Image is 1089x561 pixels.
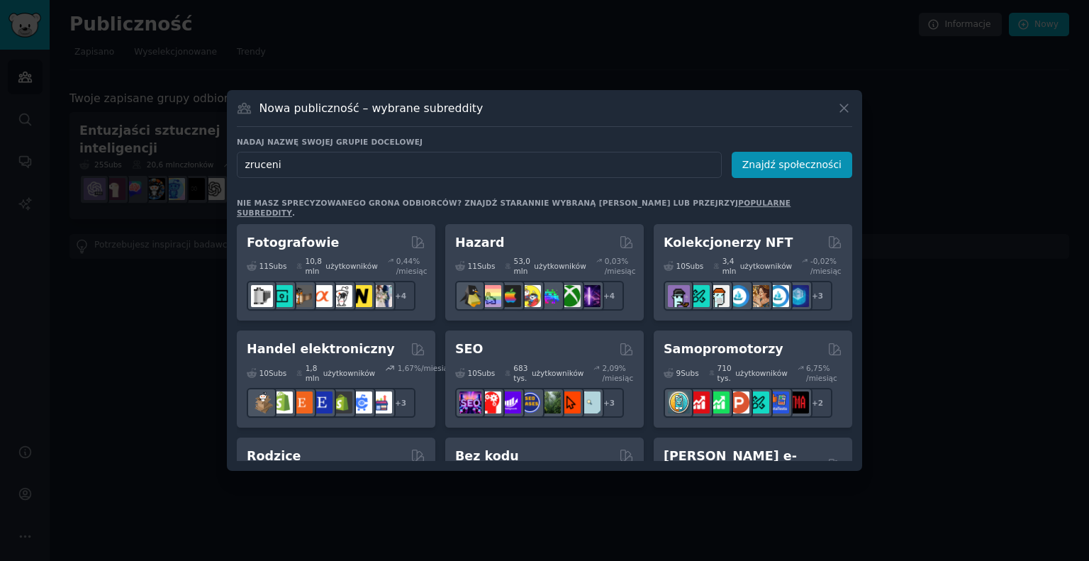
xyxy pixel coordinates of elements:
font: 0,03 [605,257,621,265]
font: % /miesiąc [602,364,633,382]
font: użytkowników [740,262,793,270]
img: Przytulni Gracze [479,285,501,307]
font: Subs [477,369,495,377]
font: + [603,399,610,407]
font: 4 [401,291,406,300]
img: OpenSeaNFT [727,285,749,307]
font: użytkowników [532,369,584,377]
font: s [695,369,698,377]
img: Rynek NFT [708,285,730,307]
font: 9 [676,369,681,377]
img: NFTExchange [668,285,690,307]
font: 0,44 [396,257,413,265]
font: + [395,291,401,300]
font: 683 tys. [513,364,527,382]
img: CryptoArt [747,285,769,307]
img: Shopify [271,391,293,413]
img: promocja na YouTube [688,391,710,413]
img: Transmisja na Twitchu [579,285,601,307]
img: autopromocja [708,391,730,413]
font: Znajdź społeczności [742,159,842,170]
img: Elementy cyfrowe [787,285,809,307]
font: 710 tys. [717,364,732,382]
font: użytkowników [534,262,586,270]
font: -0,02 [810,257,830,265]
img: TestMyApp [787,391,809,413]
font: Sub [477,262,491,270]
img: macgaming [499,285,521,307]
font: użytkowników [323,369,376,377]
font: [PERSON_NAME] ​​e-mail [664,449,797,481]
font: s [283,262,286,270]
font: Hazard [455,235,505,250]
font: Nadaj nazwę swojej grupie docelowej [237,138,423,146]
img: użytkownicy alfa i beta [747,391,769,413]
font: użytkowników [735,369,788,377]
font: SEO [455,342,483,356]
font: Bez kodu [455,449,519,463]
font: 1,8 mln [306,364,320,382]
font: . [292,209,295,217]
font: 10 [259,369,269,377]
font: + [812,399,818,407]
img: gracze [539,285,561,307]
img: fotografia uliczna [271,285,293,307]
font: 11 [468,262,477,270]
font: %/miesiąc [414,364,452,372]
font: + [812,291,818,300]
img: Rynek NFT [688,285,710,307]
font: Handel elektroniczny [247,342,395,356]
img: analog [251,285,273,307]
font: Rodzice [247,449,301,463]
img: Przypadki SEO [519,391,541,413]
font: użytkowników [325,262,378,270]
img: wzrost seo [499,391,521,413]
font: 10,8 mln [306,257,322,275]
img: Rynek Opensea [767,285,789,307]
img: Konsola wyszukiwania Google [559,391,581,413]
font: Subs [269,369,286,377]
font: Sub [269,262,283,270]
font: 6,75 [806,364,822,372]
font: 2,09 [602,364,618,372]
img: marketing e-commerce [350,391,372,413]
font: 1,67 [398,364,414,372]
font: Kolekcjonerzy NFT [664,235,793,250]
font: s [491,262,495,270]
font: 3 [610,399,615,407]
img: GamerPals [519,285,541,307]
font: 3 [401,399,406,407]
img: Etsy [291,391,313,413]
img: TechSEO [479,391,501,413]
img: Nikon [350,285,372,307]
font: + [395,399,401,407]
img: Społeczność Analogowa [291,285,313,307]
font: % /miesiąc [806,364,837,382]
img: ProductHunters [727,391,749,413]
font: 3 [818,291,823,300]
input: Wybierz krótką nazwę, np. „Marketingowcy cyfrowi” lub „Kinomani” [237,152,722,178]
img: SonyAlpha [311,285,333,307]
font: 2 [818,399,823,407]
font: Sub [681,369,695,377]
img: Fotografia ślubna [370,285,392,307]
img: Gracze Xbox [559,285,581,307]
font: 11 [259,262,269,270]
font: Nowa publiczność – wybrane subreddity [259,101,484,115]
font: Fotografowie [247,235,339,250]
img: Lokalne SEO [539,391,561,413]
font: 10 [468,369,477,377]
font: Nie masz sprecyzowanego grona odbiorców? Znajdź starannie wybraną [PERSON_NAME] lub przejrzyj [237,199,738,207]
font: + [603,291,610,300]
img: kanon [330,285,352,307]
img: Sprzedawcy Etsy [311,391,333,413]
font: 3,4 mln [722,257,737,275]
img: statek desantowy [251,391,273,413]
img: zrecenzujmyshopify [330,391,352,413]
img: wzrost_ecommerce [370,391,392,413]
font: 4 [610,291,615,300]
img: betatesty [767,391,789,413]
img: Pomysły na aplikacje [668,391,690,413]
font: 53,0 mln [514,257,530,275]
font: 10 [676,262,686,270]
